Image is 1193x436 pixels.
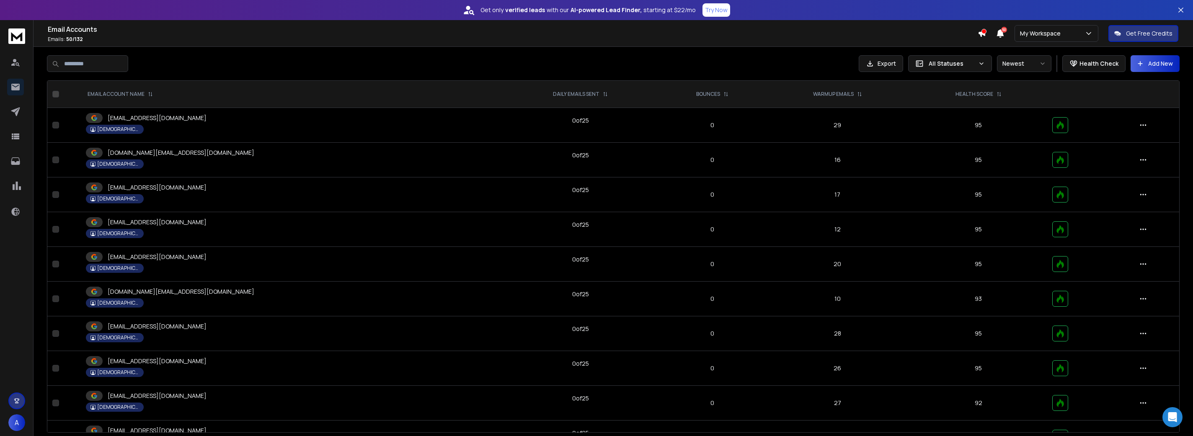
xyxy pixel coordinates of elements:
[665,399,760,407] p: 0
[108,287,254,296] p: [DOMAIN_NAME][EMAIL_ADDRESS][DOMAIN_NAME]
[108,149,254,157] p: [DOMAIN_NAME][EMAIL_ADDRESS][DOMAIN_NAME]
[8,414,25,431] button: A
[108,426,207,435] p: [EMAIL_ADDRESS][DOMAIN_NAME]
[108,114,207,122] p: [EMAIL_ADDRESS][DOMAIN_NAME]
[97,195,139,202] p: [DEMOGRAPHIC_DATA]
[1126,29,1172,38] p: Get Free Credits
[571,6,642,14] strong: AI-powered Lead Finder,
[97,230,139,237] p: [DEMOGRAPHIC_DATA]
[1108,25,1178,42] button: Get Free Credits
[665,121,760,129] p: 0
[929,59,975,68] p: All Statuses
[1131,55,1180,72] button: Add New
[910,177,1048,212] td: 95
[696,91,720,97] p: BOUNCES
[765,212,910,247] td: 12
[765,177,910,212] td: 17
[88,91,153,97] div: EMAIL ACCOUNT NAME
[97,265,139,272] p: [DEMOGRAPHIC_DATA]
[108,253,207,261] p: [EMAIL_ADDRESS][DOMAIN_NAME]
[665,364,760,372] p: 0
[97,126,139,133] p: [DEMOGRAPHIC_DATA]
[859,55,903,72] button: Export
[480,6,696,14] p: Get only with our starting at $22/mo
[8,28,25,44] img: logo
[66,36,83,43] span: 50 / 132
[765,247,910,282] td: 20
[572,186,589,194] div: 0 of 25
[97,161,139,167] p: [DEMOGRAPHIC_DATA]
[108,392,207,400] p: [EMAIL_ADDRESS][DOMAIN_NAME]
[910,351,1048,386] td: 95
[108,322,207,331] p: [EMAIL_ADDRESS][DOMAIN_NAME]
[1062,55,1126,72] button: Health Check
[910,143,1048,177] td: 95
[997,55,1051,72] button: Newest
[505,6,545,14] strong: verified leads
[108,357,207,365] p: [EMAIL_ADDRESS][DOMAIN_NAME]
[97,404,139,410] p: [DEMOGRAPHIC_DATA]
[910,386,1048,421] td: 92
[955,91,993,97] p: HEALTH SCORE
[572,116,589,125] div: 0 of 25
[1020,29,1064,38] p: My Workspace
[108,218,207,226] p: [EMAIL_ADDRESS][DOMAIN_NAME]
[765,386,910,421] td: 27
[572,221,589,229] div: 0 of 25
[910,212,1048,247] td: 95
[765,108,910,143] td: 29
[108,183,207,192] p: [EMAIL_ADDRESS][DOMAIN_NAME]
[665,260,760,268] p: 0
[702,3,730,17] button: Try Now
[665,190,760,199] p: 0
[572,394,589,403] div: 0 of 25
[705,6,728,14] p: Try Now
[1001,27,1007,33] span: 50
[553,91,599,97] p: DAILY EMAILS SENT
[765,351,910,386] td: 26
[765,282,910,316] td: 10
[910,247,1048,282] td: 95
[765,143,910,177] td: 16
[572,290,589,298] div: 0 of 25
[572,325,589,333] div: 0 of 25
[910,108,1048,143] td: 95
[48,24,978,34] h1: Email Accounts
[572,151,589,159] div: 0 of 25
[1162,407,1183,427] div: Open Intercom Messenger
[97,334,139,341] p: [DEMOGRAPHIC_DATA]
[97,369,139,376] p: [DEMOGRAPHIC_DATA]
[97,300,139,306] p: [DEMOGRAPHIC_DATA]
[572,255,589,264] div: 0 of 25
[910,316,1048,351] td: 95
[765,316,910,351] td: 28
[665,329,760,338] p: 0
[572,359,589,368] div: 0 of 25
[910,282,1048,316] td: 93
[813,91,854,97] p: WARMUP EMAILS
[48,36,978,43] p: Emails :
[665,225,760,233] p: 0
[665,295,760,303] p: 0
[665,156,760,164] p: 0
[1079,59,1118,68] p: Health Check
